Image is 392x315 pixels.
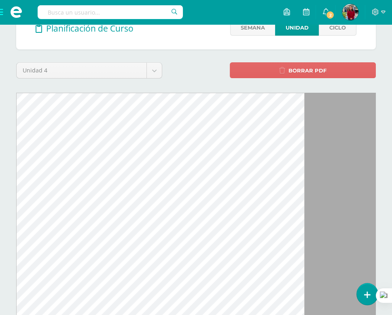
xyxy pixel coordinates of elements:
[17,63,162,78] a: Unidad 4
[342,4,358,20] img: e66938ea6f53d621eb85b78bb3ab8b81.png
[23,63,140,78] span: Unidad 4
[230,20,275,36] a: Semana
[38,5,183,19] input: Busca un usuario...
[46,23,133,34] span: Planificación de Curso
[275,20,319,36] a: Unidad
[230,62,376,78] a: Borrar PDF
[319,20,356,36] a: Ciclo
[326,11,335,19] span: 2
[288,63,326,78] span: Borrar PDF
